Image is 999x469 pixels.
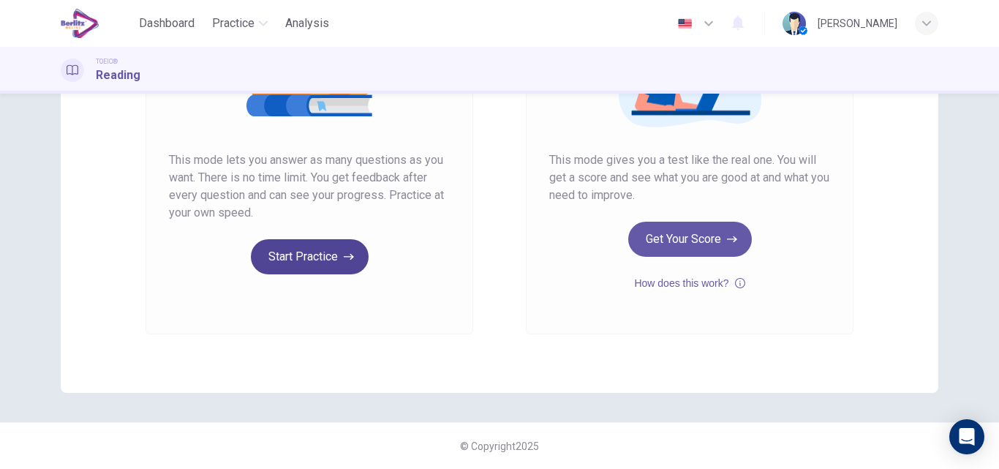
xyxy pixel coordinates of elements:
[634,274,744,292] button: How does this work?
[285,15,329,32] span: Analysis
[212,15,255,32] span: Practice
[61,9,133,38] a: EduSynch logo
[279,10,335,37] button: Analysis
[61,9,99,38] img: EduSynch logo
[949,419,984,454] div: Open Intercom Messenger
[206,10,274,37] button: Practice
[818,15,897,32] div: [PERSON_NAME]
[133,10,200,37] button: Dashboard
[169,151,450,222] span: This mode lets you answer as many questions as you want. There is no time limit. You get feedback...
[96,67,140,84] h1: Reading
[783,12,806,35] img: Profile picture
[549,151,830,204] span: This mode gives you a test like the real one. You will get a score and see what you are good at a...
[251,239,369,274] button: Start Practice
[460,440,539,452] span: © Copyright 2025
[676,18,694,29] img: en
[628,222,752,257] button: Get Your Score
[139,15,195,32] span: Dashboard
[96,56,118,67] span: TOEIC®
